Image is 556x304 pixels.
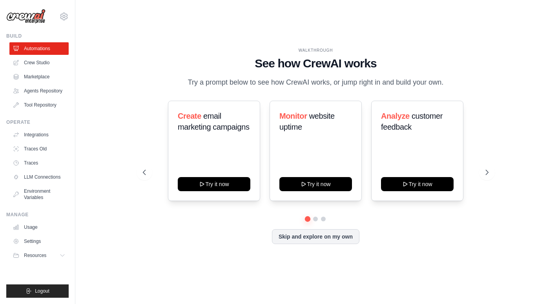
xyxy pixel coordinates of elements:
a: Environment Variables [9,185,69,204]
span: Create [178,112,201,120]
div: Build [6,33,69,39]
button: Try it now [381,177,454,191]
div: Manage [6,212,69,218]
a: Crew Studio [9,56,69,69]
a: Integrations [9,128,69,141]
img: Logo [6,9,46,24]
button: Try it now [279,177,352,191]
p: Try a prompt below to see how CrewAI works, or jump right in and build your own. [184,77,447,88]
a: Traces [9,157,69,169]
span: Resources [24,252,46,259]
a: Automations [9,42,69,55]
button: Try it now [178,177,250,191]
div: Operate [6,119,69,125]
a: LLM Connections [9,171,69,183]
div: WALKTHROUGH [143,47,489,53]
button: Resources [9,249,69,262]
a: Traces Old [9,143,69,155]
span: website uptime [279,112,335,131]
a: Agents Repository [9,85,69,97]
span: email marketing campaigns [178,112,250,131]
a: Marketplace [9,71,69,83]
span: Logout [35,288,49,294]
a: Usage [9,221,69,233]
a: Settings [9,235,69,248]
a: Tool Repository [9,99,69,111]
span: customer feedback [381,112,443,131]
button: Skip and explore on my own [272,229,359,244]
span: Monitor [279,112,307,120]
span: Analyze [381,112,410,120]
h1: See how CrewAI works [143,56,489,71]
button: Logout [6,284,69,298]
